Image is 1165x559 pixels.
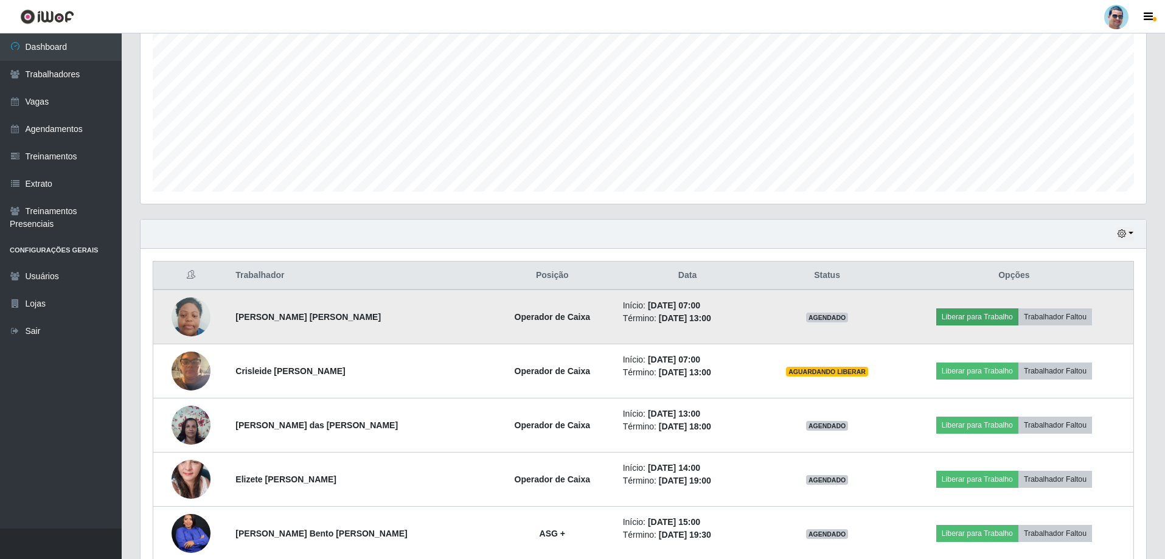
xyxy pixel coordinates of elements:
span: AGUARDANDO LIBERAR [786,367,868,377]
li: Término: [623,420,753,433]
button: Trabalhador Faltou [1018,471,1092,488]
strong: [PERSON_NAME] [PERSON_NAME] [235,312,381,322]
th: Data [616,262,760,290]
button: Trabalhador Faltou [1018,417,1092,434]
span: AGENDADO [806,475,849,485]
strong: [PERSON_NAME] Bento [PERSON_NAME] [235,529,407,538]
span: AGENDADO [806,529,849,539]
strong: Operador de Caixa [515,312,591,322]
strong: Crisleide [PERSON_NAME] [235,366,345,376]
time: [DATE] 13:00 [659,313,711,323]
li: Término: [623,312,753,325]
time: [DATE] 18:00 [659,422,711,431]
li: Início: [623,408,753,420]
img: 1703538078729.jpeg [172,438,210,520]
li: Término: [623,529,753,541]
li: Término: [623,474,753,487]
li: Início: [623,462,753,474]
time: [DATE] 13:00 [648,409,700,418]
time: [DATE] 15:00 [648,517,700,527]
img: CoreUI Logo [20,9,74,24]
img: 1705958199594.jpeg [172,399,210,451]
th: Posição [489,262,616,290]
time: [DATE] 07:00 [648,300,700,310]
li: Início: [623,353,753,366]
time: [DATE] 19:30 [659,530,711,540]
li: Término: [623,366,753,379]
span: AGENDADO [806,421,849,431]
th: Status [759,262,894,290]
strong: [PERSON_NAME] das [PERSON_NAME] [235,420,398,430]
time: [DATE] 07:00 [648,355,700,364]
button: Liberar para Trabalho [936,417,1018,434]
button: Liberar para Trabalho [936,525,1018,542]
strong: Operador de Caixa [515,366,591,376]
button: Liberar para Trabalho [936,471,1018,488]
button: Liberar para Trabalho [936,363,1018,380]
button: Trabalhador Faltou [1018,363,1092,380]
span: AGENDADO [806,313,849,322]
img: 1741977061779.jpeg [172,509,210,558]
strong: Operador de Caixa [515,474,591,484]
button: Liberar para Trabalho [936,308,1018,325]
button: Trabalhador Faltou [1018,308,1092,325]
th: Opções [895,262,1134,290]
strong: Operador de Caixa [515,420,591,430]
strong: Elizete [PERSON_NAME] [235,474,336,484]
th: Trabalhador [228,262,489,290]
time: [DATE] 13:00 [659,367,711,377]
time: [DATE] 14:00 [648,463,700,473]
img: 1709225632480.jpeg [172,291,210,343]
li: Início: [623,516,753,529]
strong: ASG + [540,529,565,538]
time: [DATE] 19:00 [659,476,711,485]
li: Início: [623,299,753,312]
button: Trabalhador Faltou [1018,525,1092,542]
img: 1751716500415.jpeg [172,345,210,397]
